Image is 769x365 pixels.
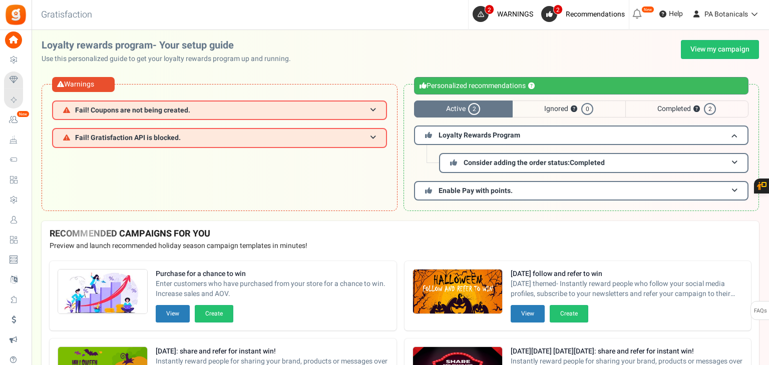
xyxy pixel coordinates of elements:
span: 2 [704,103,716,115]
a: View my campaign [681,40,759,59]
span: [DATE] themed- Instantly reward people who follow your social media profiles, subscribe to your n... [511,279,743,299]
strong: [DATE]: share and refer for instant win! [156,346,389,356]
span: Active [414,100,513,117]
h2: Loyalty rewards program- Your setup guide [42,40,299,51]
button: View [156,305,190,322]
a: Help [655,6,687,22]
button: ? [693,106,700,112]
span: Enable Pay with points. [439,185,513,196]
span: 0 [581,103,593,115]
button: Create [195,305,233,322]
span: 2 [553,4,563,14]
em: New [641,6,654,13]
strong: Purchase for a chance to win [156,269,389,279]
span: PA Botanicals [704,9,748,19]
span: FAQs [753,301,767,320]
button: ? [528,83,535,89]
span: Completed [625,100,748,117]
a: 2 Recommendations [541,6,629,22]
img: Recommended Campaigns [58,269,147,314]
button: View [511,305,545,322]
div: Warnings [52,77,115,92]
span: 2 [485,4,494,14]
span: Help [666,9,683,19]
span: WARNINGS [497,9,533,19]
h4: RECOMMENDED CAMPAIGNS FOR YOU [50,229,751,239]
p: Use this personalized guide to get your loyalty rewards program up and running. [42,54,299,64]
a: 2 WARNINGS [473,6,537,22]
span: Fail! Coupons are not being created. [75,106,190,114]
span: Ignored [513,100,625,117]
button: ? [571,106,577,112]
a: New [4,111,27,128]
em: New [17,110,30,117]
button: Create [550,305,588,322]
img: Recommended Campaigns [413,269,502,314]
strong: [DATE][DATE] [DATE][DATE]: share and refer for instant win! [511,346,743,356]
span: 2 [468,103,480,115]
span: Enter customers who have purchased from your store for a chance to win. Increase sales and AOV. [156,279,389,299]
span: Loyalty Rewards Program [439,130,520,140]
span: Fail! Gratisfaction API is blocked. [75,134,181,141]
div: Personalized recommendations [414,77,749,94]
span: Consider adding the order status: [464,157,605,168]
h3: Gratisfaction [30,5,103,25]
p: Preview and launch recommended holiday season campaign templates in minutes! [50,241,751,251]
img: Gratisfaction [5,3,27,26]
span: Recommendations [566,9,625,19]
strong: [DATE] follow and refer to win [511,269,743,279]
span: Completed [570,157,605,168]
